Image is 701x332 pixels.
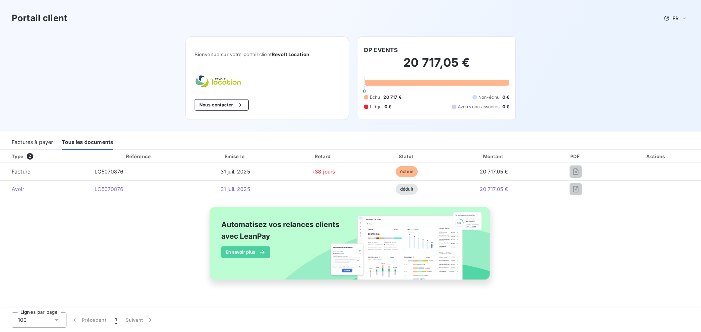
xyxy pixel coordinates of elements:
[396,184,418,195] span: déduit
[195,75,241,87] img: Company logo
[480,186,508,192] span: 20 717,05 €
[283,153,364,160] div: Retard
[673,15,678,21] span: FR
[62,134,113,150] div: Tous les documents
[370,94,380,101] span: Échu
[396,166,418,177] span: échue
[6,168,83,175] span: Facture
[6,185,83,193] span: Avoir
[111,312,121,328] button: 1
[384,103,391,110] span: 0 €
[272,51,309,57] span: Revolt Location
[364,46,398,54] h6: DP EVENTS
[221,186,250,192] span: 31 juil. 2025
[7,153,87,160] div: Type
[115,316,117,324] span: 1
[458,103,499,110] span: Avoirs non associés
[191,153,280,160] div: Émise le
[121,312,158,328] button: Suivant
[12,134,53,150] div: Factures à payer
[449,153,538,160] div: Montant
[363,88,366,94] span: 0
[12,12,67,25] h3: Portail client
[126,153,151,159] div: Référence
[383,94,402,101] span: 20 717 €
[27,153,33,160] span: 2
[541,153,610,160] div: PDF
[195,99,249,111] button: Nous contacter
[18,316,27,324] span: 100
[95,186,123,192] span: LC5070876
[311,168,335,175] span: +38 jours
[502,103,509,110] span: 0 €
[613,153,700,160] div: Actions
[221,168,250,175] span: 31 juil. 2025
[195,51,340,57] span: Bienvenue sur votre portail client .
[478,94,499,101] span: Non-échu
[66,312,111,328] button: Précédent
[364,55,509,77] h2: 20 717,05 €
[480,168,508,175] span: 20 717,05 €
[502,94,509,101] span: 0 €
[367,153,447,160] div: Statut
[203,203,498,292] img: banner
[95,168,123,175] span: LC5070876
[370,103,382,110] span: Litige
